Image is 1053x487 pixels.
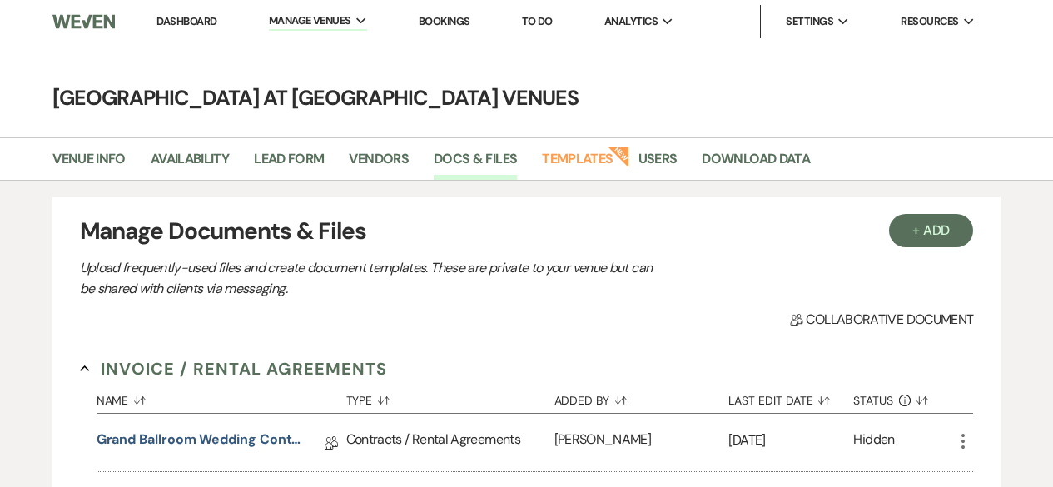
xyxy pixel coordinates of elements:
div: Contracts / Rental Agreements [346,414,554,471]
a: Templates [542,148,613,180]
a: Users [638,148,678,180]
p: [DATE] [728,430,853,451]
div: Hidden [853,430,894,455]
a: Grand Ballroom Wedding Contract 2026 [97,430,305,455]
span: Collaborative document [790,310,973,330]
strong: New [607,144,630,167]
span: Status [853,395,893,406]
button: Last Edit Date [728,381,853,413]
button: Name [97,381,346,413]
button: Added By [554,381,729,413]
a: Lead Form [254,148,324,180]
p: Upload frequently-used files and create document templates. These are private to your venue but c... [80,257,663,300]
button: + Add [889,214,974,247]
a: Venue Info [52,148,126,180]
span: Resources [901,13,958,30]
button: Invoice / Rental Agreements [80,356,387,381]
button: Type [346,381,554,413]
a: Dashboard [156,14,216,28]
a: Vendors [349,148,409,180]
span: Settings [786,13,833,30]
a: Bookings [419,14,470,28]
span: Analytics [604,13,658,30]
img: Weven Logo [52,4,114,39]
h3: Manage Documents & Files [80,214,974,249]
a: Docs & Files [434,148,517,180]
div: [PERSON_NAME] [554,414,729,471]
a: Availability [151,148,229,180]
button: Status [853,381,953,413]
a: To Do [522,14,553,28]
span: Manage Venues [269,12,351,29]
a: Download Data [702,148,810,180]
